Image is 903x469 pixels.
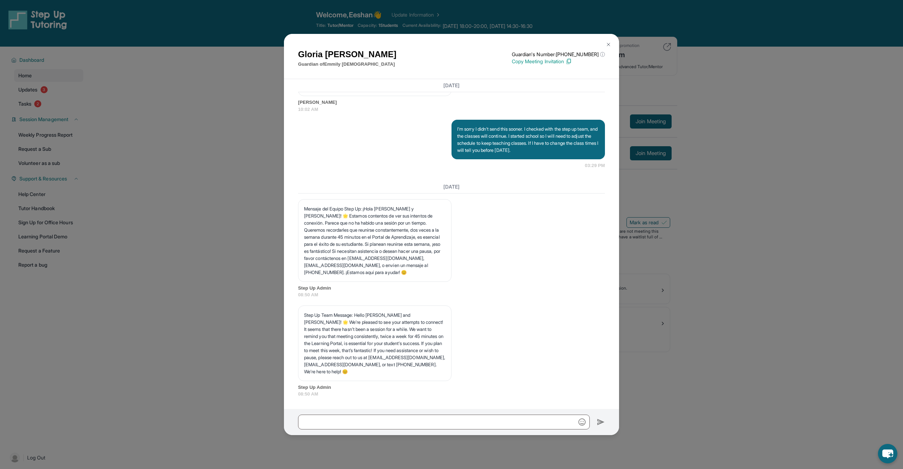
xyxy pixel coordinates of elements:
[578,418,586,426] img: Emoji
[298,291,605,298] span: 08:50 AM
[597,418,605,426] img: Send icon
[298,99,605,106] span: [PERSON_NAME]
[298,82,605,89] h3: [DATE]
[298,285,605,292] span: Step Up Admin
[298,384,605,391] span: Step Up Admin
[512,51,605,58] p: Guardian's Number: [PHONE_NUMBER]
[304,205,446,276] p: Mensaje del Equipo Step Up: ¡Hola [PERSON_NAME] y [PERSON_NAME]! 🌟 Estamos contentos de ver sus i...
[565,58,572,65] img: Copy Icon
[600,51,605,58] span: ⓘ
[298,391,605,398] span: 08:50 AM
[304,311,446,375] p: Step Up Team Message: Hello [PERSON_NAME] and [PERSON_NAME]! 🌟 We’re pleased to see your attempts...
[298,48,396,61] h1: Gloria [PERSON_NAME]
[298,106,605,113] span: 10:02 AM
[457,125,599,154] p: I'm sorry I didn't send this sooner. I checked with the step up team, and the classes will contin...
[298,61,396,68] p: Guardian of Emmily [DEMOGRAPHIC_DATA]
[878,444,897,463] button: chat-button
[585,162,605,169] span: 03:29 PM
[606,42,611,47] img: Close Icon
[298,183,605,190] h3: [DATE]
[512,58,605,65] p: Copy Meeting Invitation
